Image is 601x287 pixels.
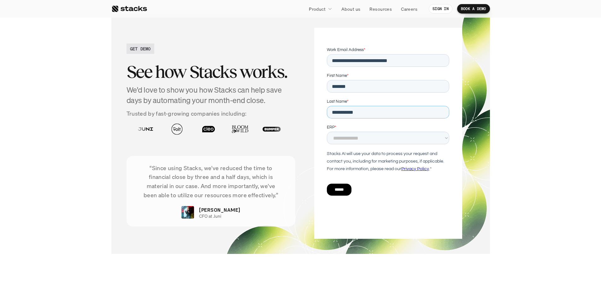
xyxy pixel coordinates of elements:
[199,214,221,219] p: CFO at Juni
[457,4,490,14] a: BOOK A DEMO
[461,7,486,11] p: BOOK A DEMO
[429,4,452,14] a: SIGN IN
[341,6,360,12] p: About us
[127,85,296,106] h4: We'd love to show you how Stacks can help save days by automating your month-end close.
[366,3,396,14] a: Resources
[199,206,240,214] p: [PERSON_NAME]
[433,7,449,11] p: SIGN IN
[309,6,326,12] p: Product
[127,62,296,82] h2: See how Stacks works.
[338,3,364,14] a: About us
[369,6,392,12] p: Resources
[136,164,286,200] p: “Since using Stacks, we've reduced the time to financial close by three and a half days, which is...
[397,3,421,14] a: Careers
[130,45,151,52] h2: GET DEMO
[327,47,449,201] iframe: Form 1
[127,109,296,118] p: Trusted by fast-growing companies including:
[401,6,417,12] p: Careers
